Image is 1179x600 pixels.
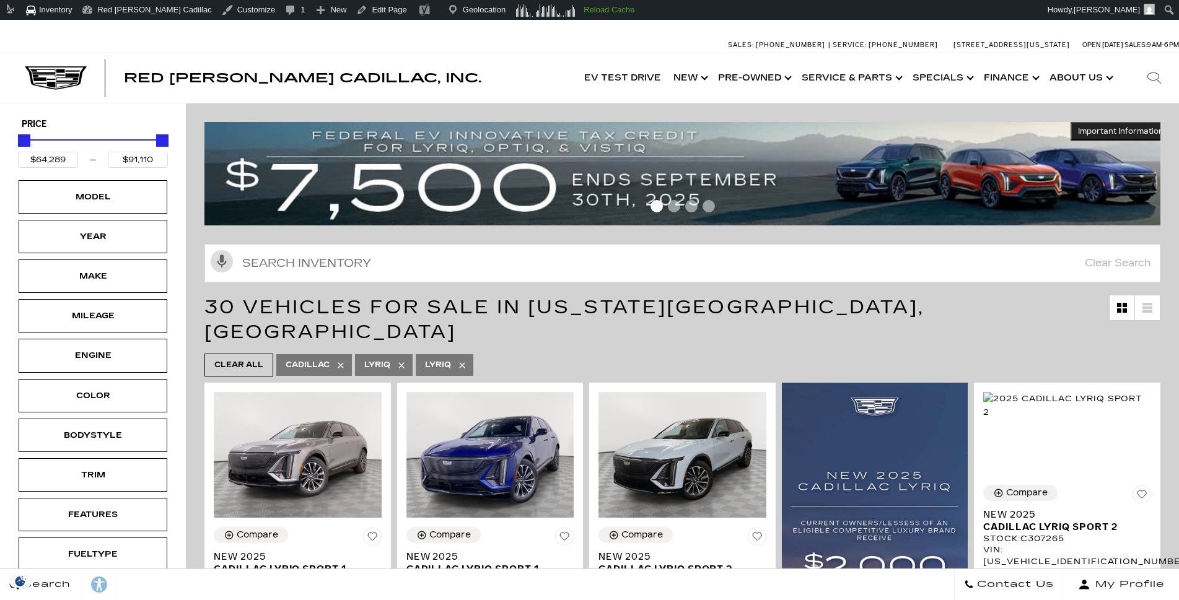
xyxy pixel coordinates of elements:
img: Visitors over 48 hours. Click for more Clicky Site Stats. [512,2,579,19]
div: Trim [62,468,124,482]
div: Make [62,269,124,283]
button: Important Information [1071,122,1171,141]
span: Red [PERSON_NAME] Cadillac, Inc. [124,71,481,85]
div: Bodystyle [62,428,124,442]
span: New 2025 [406,550,565,563]
span: Cadillac LYRIQ Sport 2 [983,521,1142,533]
span: Go to slide 4 [703,200,715,212]
button: Save Vehicle [555,527,574,550]
input: Search Inventory [204,244,1160,282]
span: Open [DATE] [1082,41,1123,49]
span: Clear All [214,357,263,373]
img: 2025 Cadillac LYRIQ Sport 1 [214,392,382,518]
span: [PHONE_NUMBER] [756,41,825,49]
div: FeaturesFeatures [19,498,167,531]
div: Maximum Price [156,134,169,147]
div: YearYear [19,220,167,253]
img: 2025 Cadillac LYRIQ Sport 2 [598,392,766,518]
strong: Reload Cache [584,5,634,14]
h5: Price [22,119,164,130]
a: Service: [PHONE_NUMBER] [828,41,941,48]
div: BodystyleBodystyle [19,419,167,452]
img: 2025 Cadillac LYRIQ Sport 1 [406,392,574,518]
button: Save Vehicle [363,527,382,550]
a: New 2025Cadillac LYRIQ Sport 1 [214,550,382,575]
a: New [667,53,712,103]
span: 30 Vehicles for Sale in [US_STATE][GEOGRAPHIC_DATA], [GEOGRAPHIC_DATA] [204,296,924,343]
div: FueltypeFueltype [19,537,167,571]
section: Click to Open Cookie Consent Modal [6,575,35,588]
div: EngineEngine [19,339,167,372]
span: Lyriq [364,357,390,373]
button: Compare Vehicle [214,527,288,543]
a: Service & Parts [795,53,906,103]
div: Compare [237,529,278,541]
span: My Profile [1090,576,1165,593]
span: Search [19,576,71,593]
div: MileageMileage [19,299,167,333]
span: New 2025 [983,508,1142,521]
div: Compare [429,529,471,541]
span: Cadillac LYRIQ Sport 1 [214,563,372,575]
span: Service: [833,41,867,49]
a: New 2025Cadillac LYRIQ Sport 2 [983,508,1151,533]
div: Compare [1006,487,1048,498]
img: Cadillac Dark Logo with Cadillac White Text [25,66,87,90]
a: [STREET_ADDRESS][US_STATE] [953,41,1070,49]
span: LYRIQ [425,357,451,373]
span: Sales: [728,41,754,49]
a: EV Test Drive [578,53,667,103]
span: 9 AM-6 PM [1147,41,1179,49]
button: Compare Vehicle [598,527,673,543]
button: Compare Vehicle [983,485,1058,501]
div: Price [18,130,168,168]
div: ModelModel [19,180,167,214]
div: Year [62,230,124,243]
span: Cadillac LYRIQ Sport 1 [406,563,565,575]
span: [PERSON_NAME] [1074,5,1140,14]
span: Go to slide 2 [668,200,680,212]
span: Important Information [1078,126,1164,136]
div: Mileage [62,309,124,323]
a: Pre-Owned [712,53,795,103]
div: Model [62,190,124,204]
button: Open user profile menu [1064,569,1179,600]
span: [PHONE_NUMBER] [869,41,938,49]
div: ColorColor [19,379,167,412]
div: VIN: [US_VEHICLE_IDENTIFICATION_NUMBER] [983,544,1151,567]
span: Contact Us [974,576,1054,593]
button: Compare Vehicle [406,527,481,543]
img: Opt-Out Icon [6,575,35,588]
div: Color [62,389,124,402]
svg: Click to toggle on voice search [211,250,233,272]
a: Red [PERSON_NAME] Cadillac, Inc. [124,72,481,84]
a: Specials [906,53,978,103]
input: Maximum [108,152,168,168]
a: New 2025Cadillac LYRIQ Sport 2 [598,550,766,575]
div: Fueltype [62,547,124,561]
span: Cadillac [286,357,330,373]
a: Contact Us [954,569,1064,600]
div: TrimTrim [19,458,167,492]
span: Go to slide 1 [651,200,663,212]
input: Minimum [18,152,78,168]
div: MakeMake [19,259,167,293]
a: Finance [978,53,1043,103]
span: Sales: [1124,41,1147,49]
a: About Us [1043,53,1117,103]
span: New 2025 [598,550,757,563]
div: Engine [62,349,124,362]
a: New 2025Cadillac LYRIQ Sport 1 [406,550,574,575]
button: Save Vehicle [1133,485,1151,508]
div: Minimum Price [18,134,30,147]
button: Save Vehicle [748,527,766,550]
div: Compare [621,529,663,541]
span: Cadillac LYRIQ Sport 2 [598,563,757,575]
div: Stock : C307265 [983,533,1151,544]
a: Sales: [PHONE_NUMBER] [728,41,828,48]
span: New 2025 [214,550,372,563]
img: vrp-tax-ending-august-version [204,122,1171,225]
div: Features [62,508,124,521]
